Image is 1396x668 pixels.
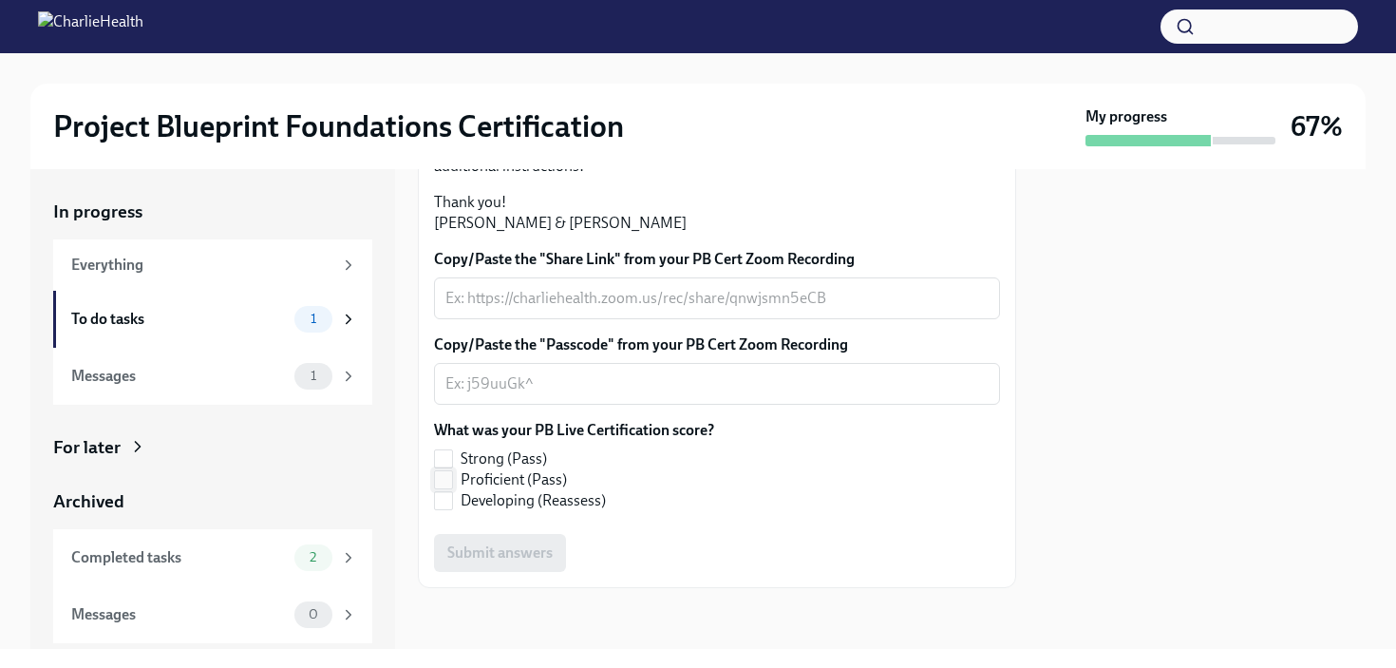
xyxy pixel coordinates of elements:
div: Messages [71,604,287,625]
div: Everything [71,255,332,276]
a: To do tasks1 [53,291,372,348]
h2: Project Blueprint Foundations Certification [53,107,624,145]
span: 2 [298,550,328,564]
span: 0 [297,607,330,621]
label: Copy/Paste the "Share Link" from your PB Cert Zoom Recording [434,249,1000,270]
a: For later [53,435,372,460]
strong: My progress [1085,106,1167,127]
a: In progress [53,200,372,224]
div: For later [53,435,121,460]
a: Completed tasks2 [53,529,372,586]
div: Messages [71,366,287,387]
div: To do tasks [71,309,287,330]
label: Copy/Paste the "Passcode" from your PB Cert Zoom Recording [434,334,1000,355]
span: Developing (Reassess) [461,490,606,511]
a: Everything [53,239,372,291]
span: 1 [299,312,328,326]
label: What was your PB Live Certification score? [434,420,714,441]
a: Messages0 [53,586,372,643]
span: Proficient (Pass) [461,469,567,490]
img: CharlieHealth [38,11,143,42]
h3: 67% [1291,109,1343,143]
div: Completed tasks [71,547,287,568]
span: Strong (Pass) [461,449,547,469]
p: Thank you! [PERSON_NAME] & [PERSON_NAME] [434,192,1000,234]
a: Archived [53,489,372,514]
span: 1 [299,369,328,383]
a: Messages1 [53,348,372,405]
